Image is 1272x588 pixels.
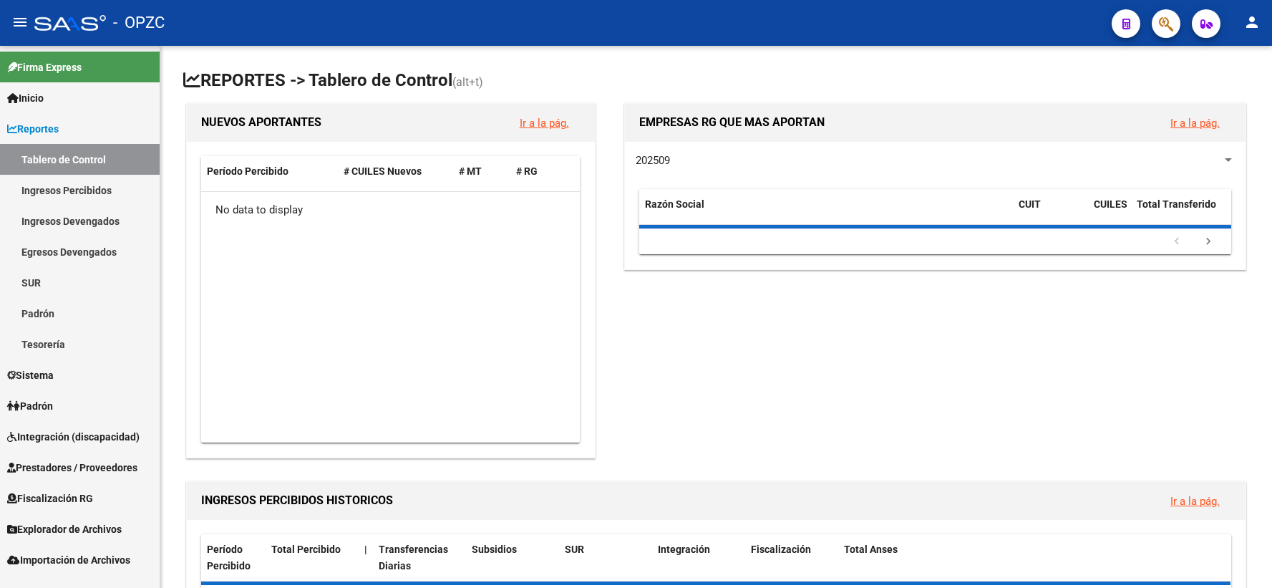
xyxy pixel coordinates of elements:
[453,156,510,187] datatable-header-cell: # MT
[844,544,898,555] span: Total Anses
[201,192,580,228] div: No data to display
[1195,234,1222,250] a: go to next page
[516,165,538,177] span: # RG
[508,110,581,136] button: Ir a la pág.
[379,544,448,572] span: Transferencias Diarias
[338,156,453,187] datatable-header-cell: # CUILES Nuevos
[364,544,367,555] span: |
[639,115,825,129] span: EMPRESAS RG QUE MAS APORTAN
[7,491,93,506] span: Fiscalización RG
[113,7,165,39] span: - OPZC
[11,14,29,31] mat-icon: menu
[1163,234,1190,250] a: go to previous page
[1013,189,1088,236] datatable-header-cell: CUIT
[1170,117,1220,130] a: Ir a la pág.
[7,521,122,537] span: Explorador de Archivos
[7,367,54,383] span: Sistema
[201,115,321,129] span: NUEVOS APORTANTES
[639,189,1013,236] datatable-header-cell: Razón Social
[1088,189,1131,236] datatable-header-cell: CUILES
[7,59,82,75] span: Firma Express
[652,534,745,582] datatable-header-cell: Integración
[7,398,53,414] span: Padrón
[459,165,482,177] span: # MT
[1131,189,1231,236] datatable-header-cell: Total Transferido
[1159,488,1231,514] button: Ir a la pág.
[266,534,359,582] datatable-header-cell: Total Percibido
[359,534,373,582] datatable-header-cell: |
[344,165,422,177] span: # CUILES Nuevos
[751,544,811,555] span: Fiscalización
[7,460,137,476] span: Prestadores / Proveedores
[452,75,483,89] span: (alt+t)
[1019,198,1041,210] span: CUIT
[201,493,393,507] span: INGRESOS PERCIBIDOS HISTORICOS
[271,544,341,555] span: Total Percibido
[373,534,466,582] datatable-header-cell: Transferencias Diarias
[201,156,338,187] datatable-header-cell: Período Percibido
[7,90,44,106] span: Inicio
[7,552,130,568] span: Importación de Archivos
[183,69,1249,94] h1: REPORTES -> Tablero de Control
[1243,14,1261,31] mat-icon: person
[510,156,568,187] datatable-header-cell: # RG
[1159,110,1231,136] button: Ir a la pág.
[1170,495,1220,508] a: Ir a la pág.
[645,198,704,210] span: Razón Social
[7,429,140,445] span: Integración (discapacidad)
[472,544,517,555] span: Subsidios
[559,534,652,582] datatable-header-cell: SUR
[565,544,584,555] span: SUR
[201,534,266,582] datatable-header-cell: Período Percibido
[636,154,670,167] span: 202509
[207,544,251,572] span: Período Percibido
[466,534,559,582] datatable-header-cell: Subsidios
[520,117,569,130] a: Ir a la pág.
[838,534,1218,582] datatable-header-cell: Total Anses
[1094,198,1127,210] span: CUILES
[7,121,59,137] span: Reportes
[658,544,710,555] span: Integración
[745,534,838,582] datatable-header-cell: Fiscalización
[1137,198,1216,210] span: Total Transferido
[207,165,288,177] span: Período Percibido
